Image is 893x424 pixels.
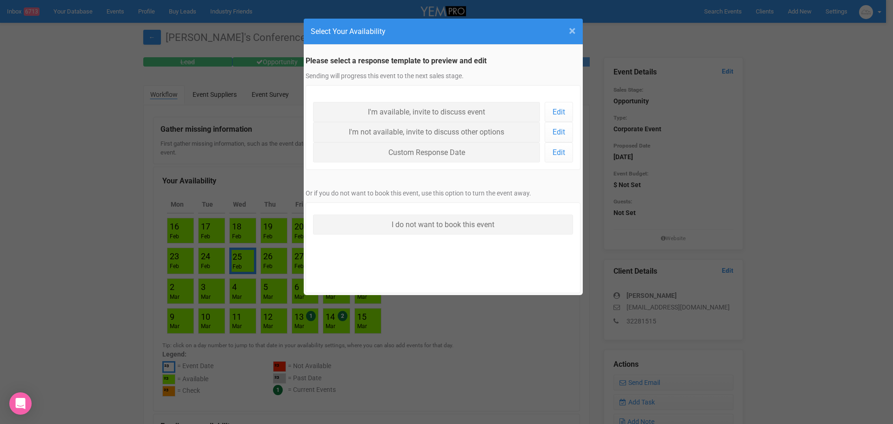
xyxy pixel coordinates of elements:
a: Edit [545,142,573,162]
a: Edit [545,102,573,122]
p: Or if you do not want to book this event, use this option to turn the event away. [306,188,581,198]
p: Sending will progress this event to the next sales stage. [306,71,581,81]
a: I do not want to book this event [313,215,573,235]
a: Custom Response Date [313,142,540,162]
a: I'm not available, invite to discuss other options [313,122,540,142]
span: × [569,23,576,39]
div: Open Intercom Messenger [9,392,32,415]
a: Edit [545,122,573,142]
a: I'm available, invite to discuss event [313,102,540,122]
legend: Please select a response template to preview and edit [306,56,581,67]
h4: Select Your Availability [311,26,576,37]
